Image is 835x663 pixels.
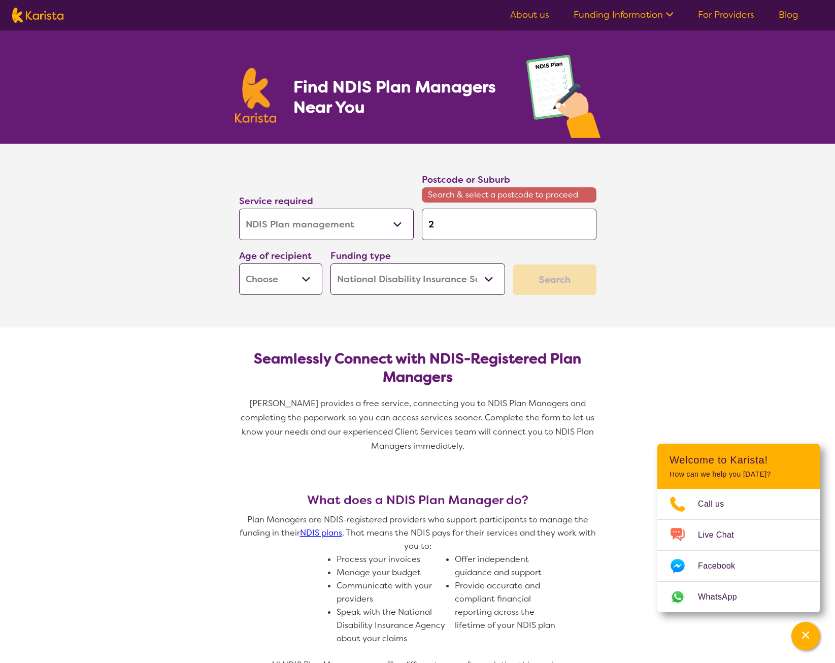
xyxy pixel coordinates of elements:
[657,489,820,612] ul: Choose channel
[698,558,747,574] span: Facebook
[422,187,596,203] span: Search & select a postcode to proceed
[670,470,808,479] p: How can we help you [DATE]?
[337,606,447,645] li: Speak with the National Disability Insurance Agency about your claims
[698,589,749,605] span: WhatsApp
[235,68,277,123] img: Karista logo
[657,444,820,612] div: Channel Menu
[510,9,549,21] a: About us
[526,55,600,144] img: plan-management
[235,493,600,507] h3: What does a NDIS Plan Manager do?
[455,553,565,579] li: Offer independent guidance and support
[337,553,447,566] li: Process your invoices
[657,582,820,612] a: Web link opens in a new tab.
[698,527,746,543] span: Live Chat
[239,195,313,207] label: Service required
[698,496,737,512] span: Call us
[337,566,447,579] li: Manage your budget
[300,527,342,538] a: NDIS plans
[337,579,447,606] li: Communicate with your providers
[791,622,820,650] button: Channel Menu
[779,9,798,21] a: Blog
[235,513,600,553] p: Plan Managers are NDIS-registered providers who support participants to manage the funding in the...
[12,8,63,23] img: Karista logo
[422,209,596,240] input: Type
[455,579,565,632] li: Provide accurate and compliant financial reporting across the lifetime of your NDIS plan
[670,454,808,466] h2: Welcome to Karista!
[247,350,588,386] h2: Seamlessly Connect with NDIS-Registered Plan Managers
[241,398,596,451] span: [PERSON_NAME] provides a free service, connecting you to NDIS Plan Managers and completing the pa...
[422,174,510,186] label: Postcode or Suburb
[293,77,506,117] h1: Find NDIS Plan Managers Near You
[330,250,391,262] label: Funding type
[239,250,312,262] label: Age of recipient
[574,9,674,21] a: Funding Information
[698,9,754,21] a: For Providers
